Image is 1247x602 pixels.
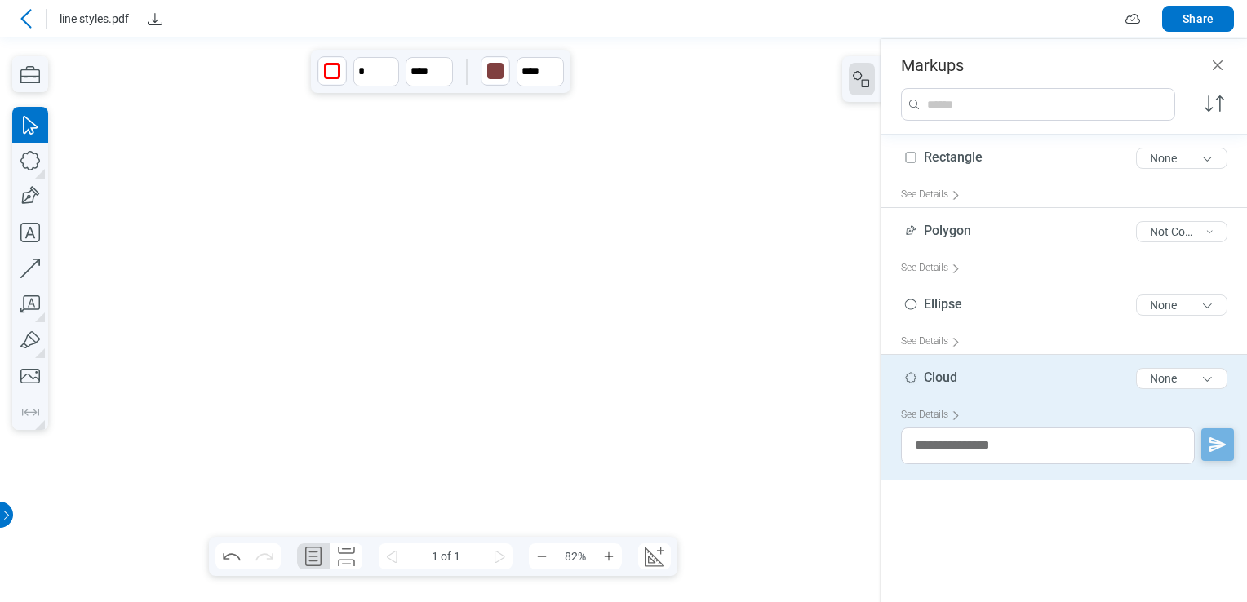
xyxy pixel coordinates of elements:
button: Continuous Page Layout [330,543,362,569]
button: None [1136,368,1227,389]
button: Share [1162,6,1234,32]
button: Redo [248,543,281,569]
button: Undo [215,543,248,569]
button: None [1136,294,1227,316]
span: 82% [555,543,596,569]
h3: Markups [901,55,964,75]
span: Cloud [924,370,957,385]
div: See Details [901,255,967,281]
span: Ellipse [924,296,962,312]
button: Single Page Layout [297,543,330,569]
button: Download [142,6,168,32]
button: Create Scale [638,543,671,569]
span: 1 of 1 [405,543,486,569]
button: Close [1208,55,1227,75]
button: Not Confirmed [1136,221,1227,242]
div: See Details [901,182,967,207]
div: See Details [901,329,967,354]
button: None [1136,148,1227,169]
span: Polygon [924,223,971,238]
span: Rectangle [924,149,983,165]
span: line styles.pdf [60,11,129,27]
button: Zoom Out [529,543,555,569]
div: See Details [901,402,967,427]
button: Zoom In [596,543,622,569]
